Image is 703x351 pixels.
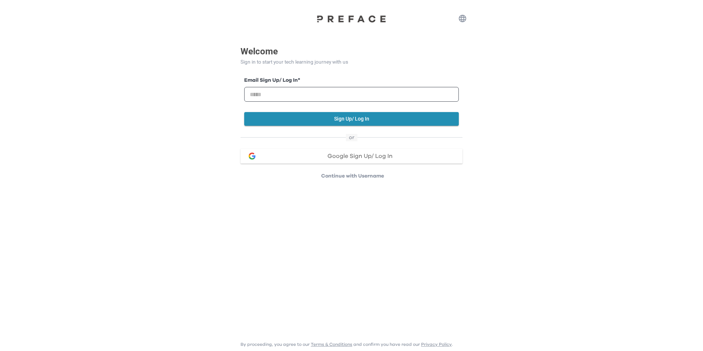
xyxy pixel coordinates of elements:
[421,342,452,347] a: Privacy Policy
[244,112,459,126] button: Sign Up/ Log In
[243,172,462,180] p: Continue with Username
[240,341,453,347] p: By proceeding, you agree to our and confirm you have read our .
[240,45,462,58] p: Welcome
[314,15,388,23] img: Preface Logo
[346,134,357,141] span: or
[248,152,256,161] img: google login
[240,149,462,163] button: google loginGoogle Sign Up/ Log In
[240,58,462,66] p: Sign in to start your tech learning journey with us
[244,77,459,84] label: Email Sign Up/ Log In *
[327,153,393,159] span: Google Sign Up/ Log In
[311,342,352,347] a: Terms & Conditions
